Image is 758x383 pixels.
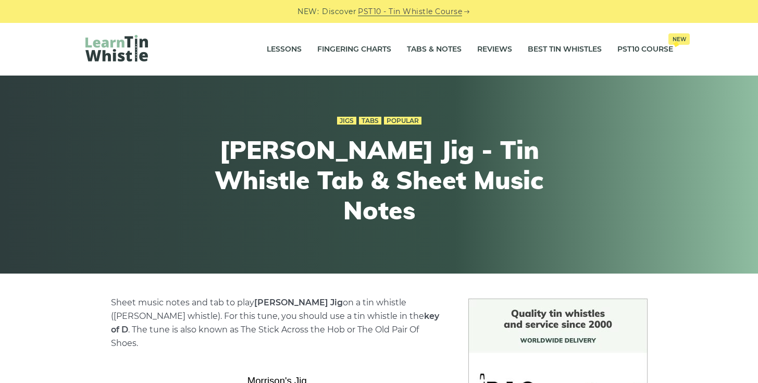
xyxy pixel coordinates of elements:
[254,298,343,307] strong: [PERSON_NAME] Jig
[477,36,512,63] a: Reviews
[528,36,602,63] a: Best Tin Whistles
[617,36,673,63] a: PST10 CourseNew
[111,311,439,335] strong: key of D
[317,36,391,63] a: Fingering Charts
[407,36,462,63] a: Tabs & Notes
[359,117,381,125] a: Tabs
[111,296,443,350] p: Sheet music notes and tab to play on a tin whistle ([PERSON_NAME] whistle). For this tune, you sh...
[267,36,302,63] a: Lessons
[384,117,421,125] a: Popular
[668,33,690,45] span: New
[85,35,148,61] img: LearnTinWhistle.com
[188,135,571,225] h1: [PERSON_NAME] Jig - Tin Whistle Tab & Sheet Music Notes
[337,117,356,125] a: Jigs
